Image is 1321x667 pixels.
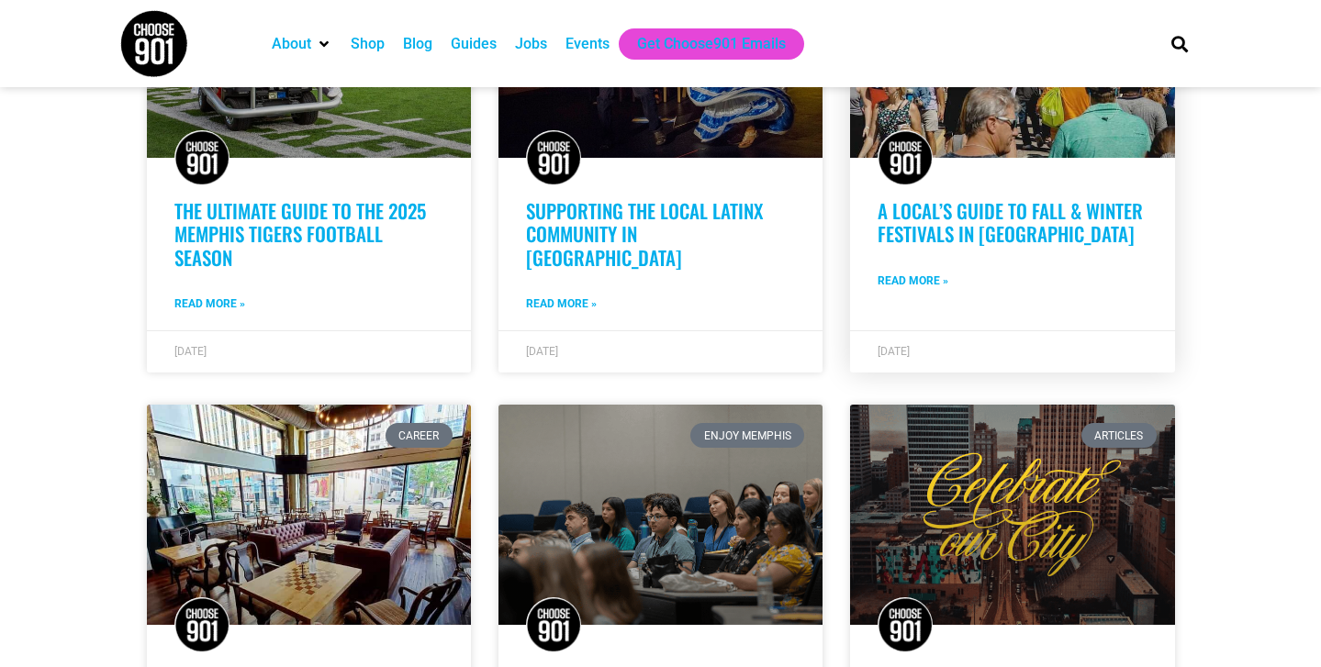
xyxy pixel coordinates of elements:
div: Enjoy Memphis [690,423,804,447]
a: Read more about Supporting the Local Latinx Community in Memphis [526,295,597,312]
a: Read more about The Ultimate Guide to the 2025 Memphis Tigers Football Season [174,295,245,312]
img: Choose901 [526,597,581,652]
a: Shop [351,33,385,55]
img: Choose901 [174,130,229,185]
a: About [272,33,311,55]
a: Read more about A Local’s Guide to Fall & Winter Festivals in Memphis [878,272,948,289]
div: Articles [1081,423,1157,447]
img: Choose901 [174,597,229,652]
img: Choose901 [526,130,581,185]
div: Career [386,423,453,447]
img: Choose901 [878,597,933,652]
a: Blog [403,33,432,55]
span: [DATE] [174,345,207,358]
a: Supporting the Local Latinx Community in [GEOGRAPHIC_DATA] [526,196,763,271]
a: A group of students sit attentively in a lecture hall, listening to a presentation. Some have not... [498,405,823,625]
a: The Ultimate Guide to the 2025 Memphis Tigers Football Season [174,196,426,271]
a: Guides [451,33,497,55]
nav: Main nav [263,28,1140,60]
a: Jobs [515,33,547,55]
a: Events [565,33,610,55]
span: [DATE] [878,345,910,358]
a: A Local’s Guide to Fall & Winter Festivals in [GEOGRAPHIC_DATA] [878,196,1143,248]
a: Get Choose901 Emails [637,33,786,55]
img: Choose901 [878,130,933,185]
span: [DATE] [526,345,558,358]
div: Search [1164,28,1194,59]
div: About [263,28,341,60]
